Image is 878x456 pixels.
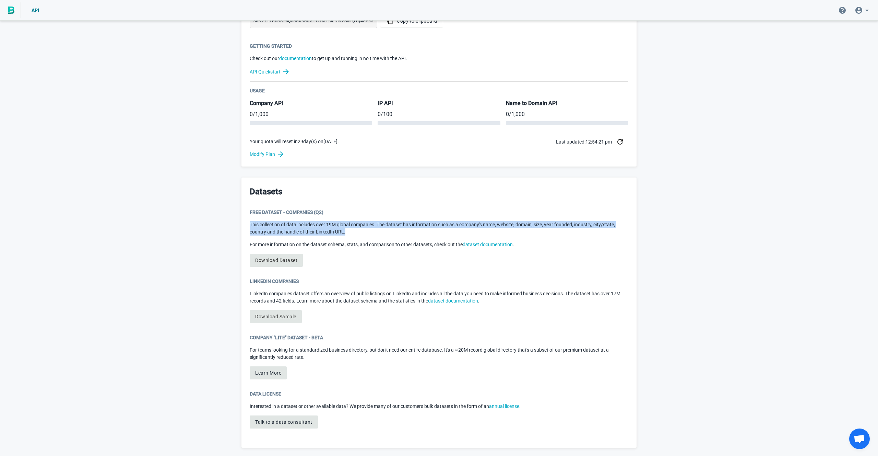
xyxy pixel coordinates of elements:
p: For teams looking for a standardized business directory, but don't need our entire database. It's... [250,346,628,361]
a: Modify Plan [250,150,628,158]
p: / 100 [378,110,500,118]
a: API Quickstart [250,68,628,76]
p: LinkedIn companies dataset offers an overview of public listings on LinkedIn and includes all the... [250,290,628,305]
p: / 1,000 [250,110,372,118]
a: Download Dataset [250,254,303,267]
div: Getting Started [250,43,628,49]
a: dataset documentation [428,298,478,304]
span: 0 [378,111,381,117]
p: Check out our to get up and running in no time with the API. [250,55,628,62]
span: Copy to clipboard [386,18,437,24]
a: documentation [279,56,312,61]
button: Copy to clipboard [380,14,443,27]
span: 0 [250,111,253,117]
h3: Datasets [250,186,282,197]
button: Talk to a data consultant [250,415,318,429]
p: Interested in a dataset or other available data? We provide many of our customers bulk datasets i... [250,403,628,410]
span: API [32,8,39,13]
h5: Company API [250,100,372,107]
h5: IP API [378,100,500,107]
a: annual license [489,403,519,409]
div: Usage [250,87,628,94]
span: 0 [506,111,509,117]
p: For more information on the dataset schema, stats, and comparison to other datasets, check out the . [250,241,628,248]
p: / 1,000 [506,110,628,118]
button: Learn More [250,366,287,379]
div: Last updated: 12:54:21 pm [556,134,628,150]
a: dataset documentation [463,242,513,247]
p: This collection of data includes over 19M global companies. The dataset has information such as a... [250,221,628,236]
a: Download Sample [250,310,302,323]
div: Data License [250,390,628,397]
div: Open chat [849,429,870,449]
h5: Name to Domain API [506,100,628,107]
p: Your quota will reset in 29 day(s) on [DATE] . [250,138,339,145]
img: BigPicture.io [8,7,14,14]
pre: 3Ws27II0bMSYWQ0MHk3Hqv:17oaIsklav2SWIQ1qA8BRX [250,14,377,28]
div: Company "Lite" Dataset - Beta [250,334,628,341]
div: Free Dataset - Companies (Q2) [250,209,628,216]
div: LinkedIn Companies [250,278,628,285]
